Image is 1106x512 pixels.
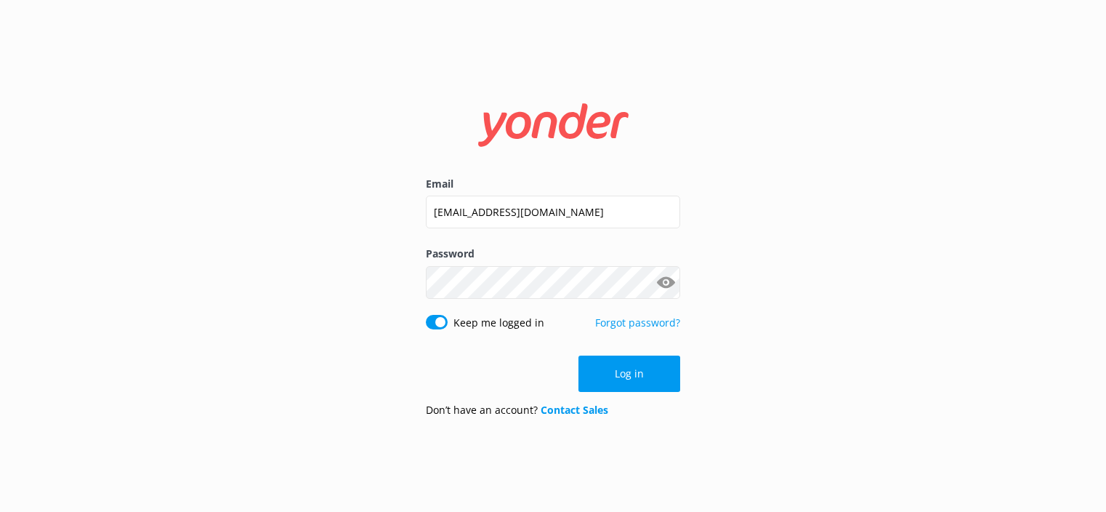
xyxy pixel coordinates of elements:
[541,403,608,417] a: Contact Sales
[426,176,680,192] label: Email
[453,315,544,331] label: Keep me logged in
[651,268,680,297] button: Show password
[426,246,680,262] label: Password
[426,196,680,228] input: user@emailaddress.com
[578,356,680,392] button: Log in
[595,316,680,329] a: Forgot password?
[426,402,608,418] p: Don’t have an account?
